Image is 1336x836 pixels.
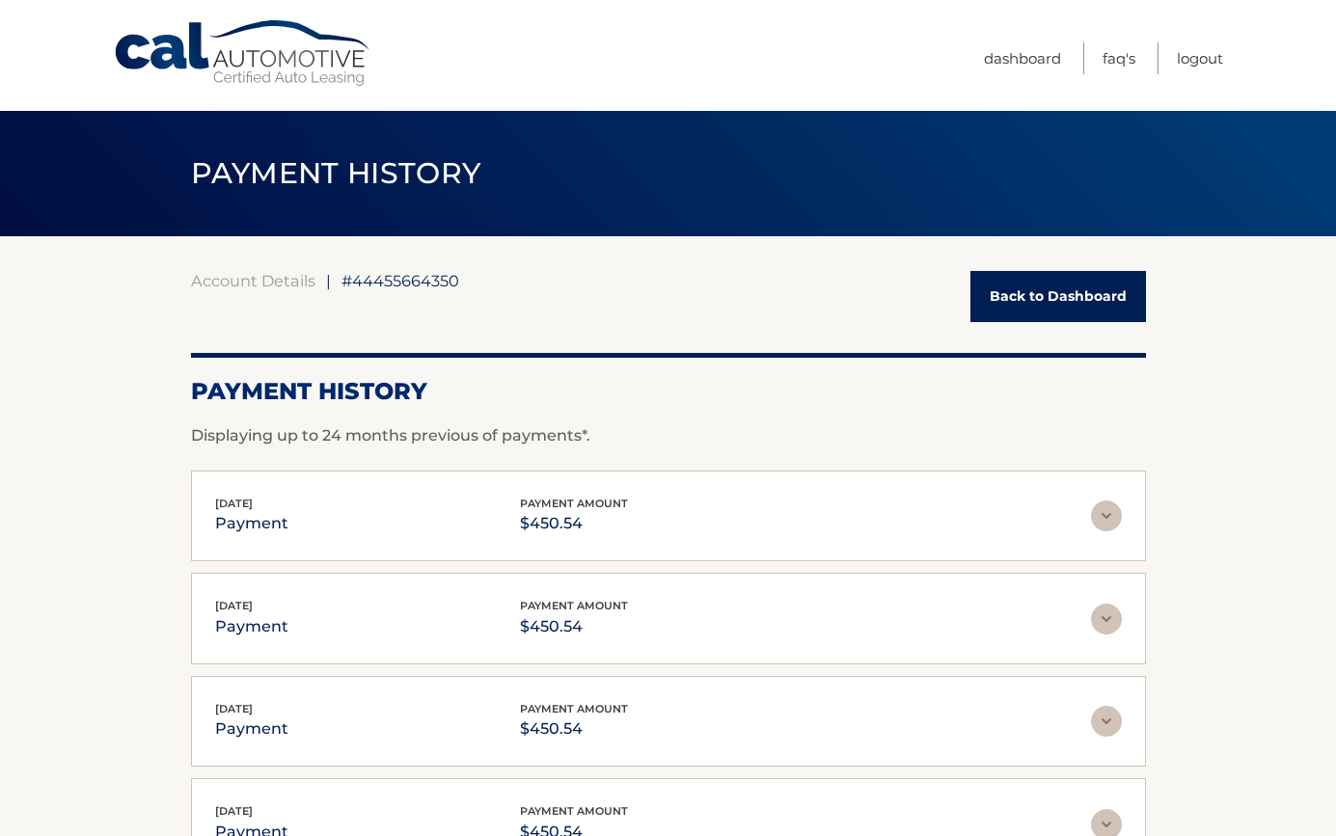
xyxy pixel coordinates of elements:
[520,599,628,612] span: payment amount
[970,271,1146,322] a: Back to Dashboard
[113,19,373,88] a: Cal Automotive
[341,271,459,290] span: #44455664350
[215,702,253,715] span: [DATE]
[520,804,628,818] span: payment amount
[215,715,288,742] p: payment
[215,613,288,640] p: payment
[1091,500,1122,531] img: accordion-rest.svg
[984,42,1061,74] a: Dashboard
[326,271,331,290] span: |
[520,715,628,742] p: $450.54
[520,702,628,715] span: payment amount
[191,377,1146,406] h2: Payment History
[1091,706,1122,737] img: accordion-rest.svg
[1091,604,1122,634] img: accordion-rest.svg
[215,804,253,818] span: [DATE]
[191,155,481,191] span: PAYMENT HISTORY
[191,424,1146,447] p: Displaying up to 24 months previous of payments*.
[1177,42,1223,74] a: Logout
[1103,42,1135,74] a: FAQ's
[191,271,315,290] a: Account Details
[520,497,628,510] span: payment amount
[215,510,288,537] p: payment
[520,613,628,640] p: $450.54
[215,599,253,612] span: [DATE]
[215,497,253,510] span: [DATE]
[520,510,628,537] p: $450.54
